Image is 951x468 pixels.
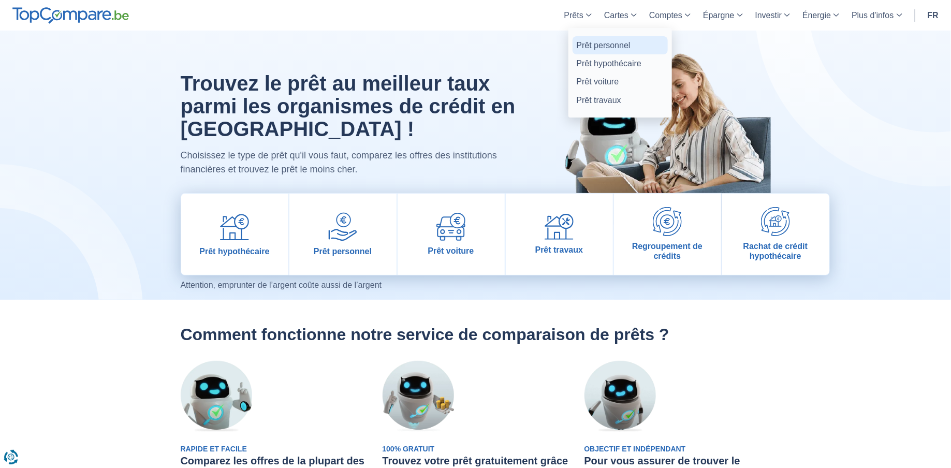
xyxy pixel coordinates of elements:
[573,36,668,54] a: Prêt personnel
[573,91,668,109] a: Prêt travaux
[506,194,613,275] a: Prêt travaux
[573,72,668,91] a: Prêt voiture
[726,241,825,261] span: Rachat de crédit hypothécaire
[618,241,717,261] span: Regroupement de crédits
[314,246,372,256] span: Prêt personnel
[12,7,129,24] img: TopCompare
[545,214,574,240] img: Prêt travaux
[181,361,252,432] img: Rapide et Facile
[181,149,519,177] p: Choisissez le type de prêt qu'il vous faut, comparez les offres des institutions financières et t...
[436,213,465,241] img: Prêt voiture
[328,212,357,241] img: Prêt personnel
[199,246,269,256] span: Prêt hypothécaire
[220,212,249,241] img: Prêt hypothécaire
[289,194,397,275] a: Prêt personnel
[722,194,829,275] a: Rachat de crédit hypothécaire
[543,31,771,230] img: image-hero
[181,325,771,344] h2: Comment fonctionne notre service de comparaison de prêts ?
[181,72,519,140] h1: Trouvez le prêt au meilleur taux parmi les organismes de crédit en [GEOGRAPHIC_DATA] !
[181,194,288,275] a: Prêt hypothécaire
[181,445,247,453] span: Rapide et Facile
[584,361,656,432] img: Objectif et Indépendant
[428,246,474,256] span: Prêt voiture
[398,194,505,275] a: Prêt voiture
[383,361,454,432] img: 100% Gratuit
[761,207,790,236] img: Rachat de crédit hypothécaire
[653,207,682,236] img: Regroupement de crédits
[573,54,668,72] a: Prêt hypothécaire
[584,445,686,453] span: Objectif et Indépendant
[383,445,435,453] span: 100% Gratuit
[614,194,721,275] a: Regroupement de crédits
[535,245,583,255] span: Prêt travaux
